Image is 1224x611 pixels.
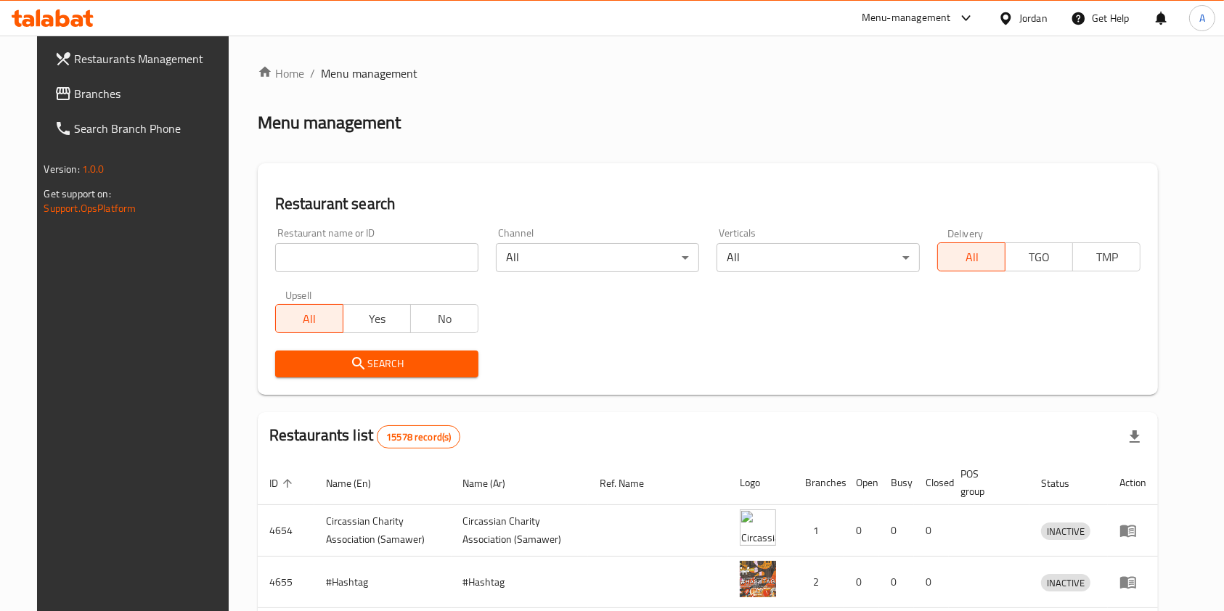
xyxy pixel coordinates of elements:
img: ​Circassian ​Charity ​Association​ (Samawer) [740,509,776,546]
span: A [1199,10,1205,26]
span: INACTIVE [1041,523,1090,540]
th: Action [1108,461,1158,505]
h2: Menu management [258,111,401,134]
td: 4655 [258,557,314,608]
td: #Hashtag [452,557,589,608]
td: 0 [844,505,879,557]
button: TMP [1072,242,1141,271]
span: Search [287,355,467,373]
span: 1.0.0 [82,160,105,179]
label: Upsell [285,290,312,300]
h2: Restaurant search [275,193,1141,215]
span: Search Branch Phone [75,120,230,137]
th: Branches [793,461,844,505]
span: Menu management [321,65,417,82]
span: Status [1041,475,1088,492]
th: Busy [879,461,914,505]
a: Restaurants Management [43,41,242,76]
a: Support.OpsPlatform [44,199,136,218]
a: Search Branch Phone [43,111,242,146]
td: ​Circassian ​Charity ​Association​ (Samawer) [314,505,452,557]
span: No [417,308,473,329]
td: 0 [844,557,879,608]
td: 4654 [258,505,314,557]
button: All [275,304,343,333]
a: Home [258,65,304,82]
td: 0 [914,505,949,557]
button: Search [275,350,478,377]
div: Jordan [1019,10,1048,26]
img: #Hashtag [740,561,776,597]
td: ​Circassian ​Charity ​Association​ (Samawer) [452,505,589,557]
span: Version: [44,160,80,179]
td: 0 [879,557,914,608]
th: Open [844,461,879,505]
td: 2 [793,557,844,608]
span: Yes [349,308,405,329]
div: Menu [1119,522,1146,539]
div: INACTIVE [1041,574,1090,591]
span: Name (Ar) [463,475,525,492]
div: All [496,243,699,272]
span: Restaurants Management [75,50,230,67]
div: Menu [1119,573,1146,591]
span: 15578 record(s) [378,430,460,444]
td: 1 [793,505,844,557]
span: Name (En) [326,475,390,492]
span: Ref. Name [600,475,663,492]
div: Menu-management [862,9,951,27]
label: Delivery [947,228,984,238]
span: ID [269,475,297,492]
span: INACTIVE [1041,575,1090,591]
input: Search for restaurant name or ID.. [275,243,478,272]
button: No [410,304,478,333]
div: Export file [1117,419,1152,454]
span: TMP [1079,247,1135,268]
td: #Hashtag [314,557,452,608]
span: POS group [960,465,1013,500]
span: All [282,308,338,329]
a: Branches [43,76,242,111]
div: All [717,243,920,272]
button: All [937,242,1005,271]
nav: breadcrumb [258,65,1159,82]
span: All [944,247,1000,268]
span: TGO [1011,247,1067,268]
div: Total records count [377,425,460,448]
button: Yes [343,304,411,333]
td: 0 [914,557,949,608]
h2: Restaurants list [269,425,461,448]
button: TGO [1005,242,1073,271]
td: 0 [879,505,914,557]
th: Logo [728,461,793,505]
li: / [310,65,315,82]
span: Get support on: [44,184,111,203]
span: Branches [75,85,230,102]
th: Closed [914,461,949,505]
